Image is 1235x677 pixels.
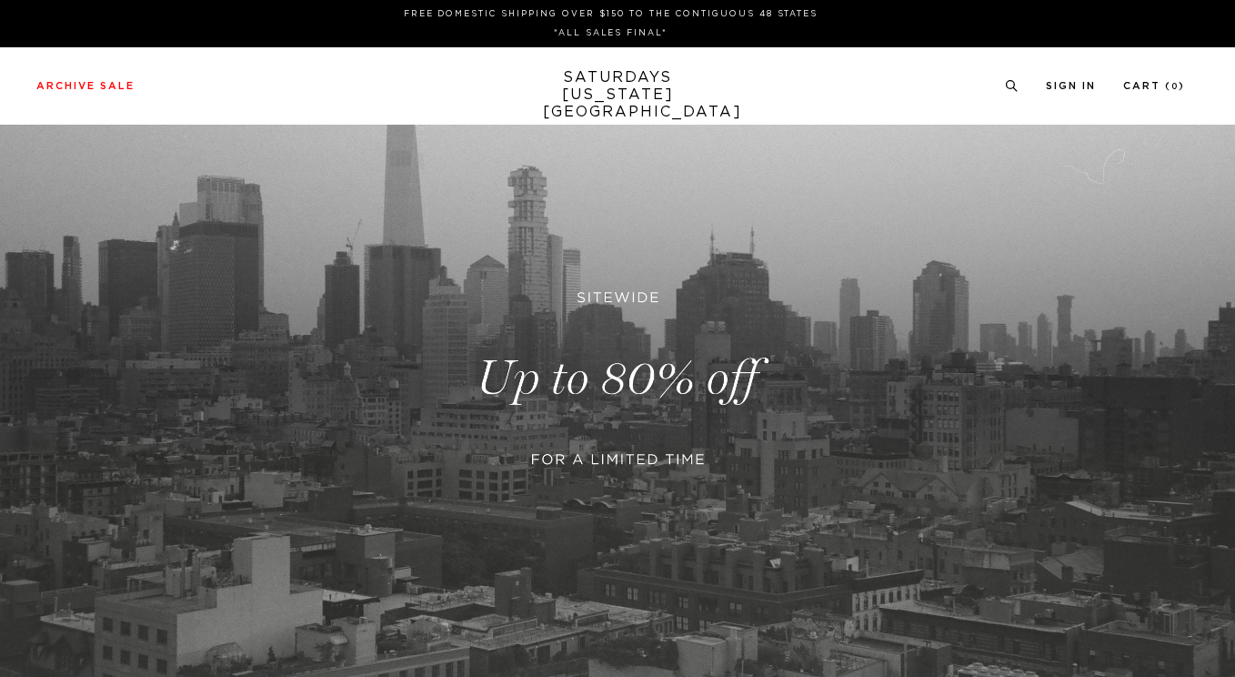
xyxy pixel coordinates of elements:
[543,69,693,121] a: SATURDAYS[US_STATE][GEOGRAPHIC_DATA]
[1123,81,1185,91] a: Cart (0)
[1046,81,1096,91] a: Sign In
[44,7,1178,21] p: FREE DOMESTIC SHIPPING OVER $150 TO THE CONTIGUOUS 48 STATES
[44,26,1178,40] p: *ALL SALES FINAL*
[1171,83,1179,91] small: 0
[36,81,135,91] a: Archive Sale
